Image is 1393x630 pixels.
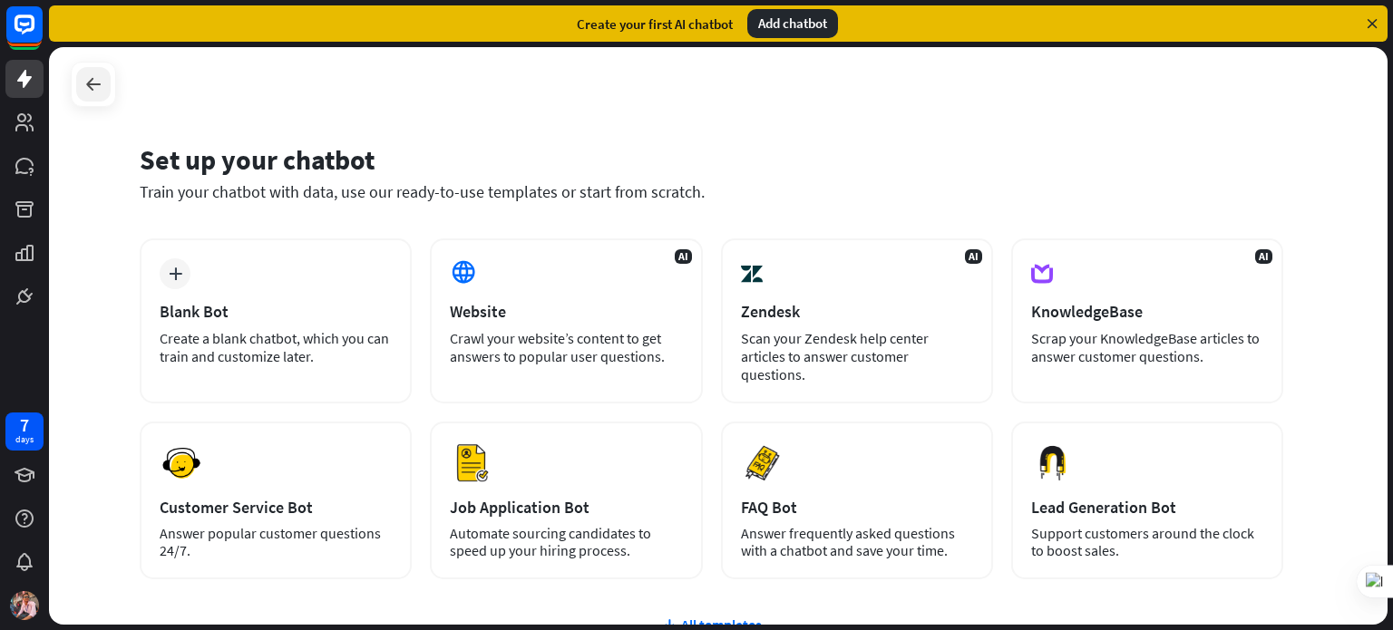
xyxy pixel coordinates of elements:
div: Create a blank chatbot, which you can train and customize later. [160,329,392,365]
span: AI [675,249,692,264]
div: Zendesk [741,301,973,322]
div: Support customers around the clock to boost sales. [1031,525,1263,559]
div: Create your first AI chatbot [577,15,733,33]
span: AI [965,249,982,264]
span: AI [1255,249,1272,264]
div: Lead Generation Bot [1031,497,1263,518]
div: Add chatbot [747,9,838,38]
div: Automate sourcing candidates to speed up your hiring process. [450,525,682,559]
div: days [15,433,34,446]
div: Crawl your website’s content to get answers to popular user questions. [450,329,682,365]
div: Job Application Bot [450,497,682,518]
div: Customer Service Bot [160,497,392,518]
div: FAQ Bot [741,497,973,518]
div: Set up your chatbot [140,142,1283,177]
div: Scan your Zendesk help center articles to answer customer questions. [741,329,973,383]
div: KnowledgeBase [1031,301,1263,322]
i: plus [169,267,182,280]
button: Open LiveChat chat widget [15,7,69,62]
div: Blank Bot [160,301,392,322]
div: Website [450,301,682,322]
div: Train your chatbot with data, use our ready-to-use templates or start from scratch. [140,181,1283,202]
div: 7 [20,417,29,433]
div: Scrap your KnowledgeBase articles to answer customer questions. [1031,329,1263,365]
div: Answer popular customer questions 24/7. [160,525,392,559]
a: 7 days [5,412,44,451]
div: Answer frequently asked questions with a chatbot and save your time. [741,525,973,559]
